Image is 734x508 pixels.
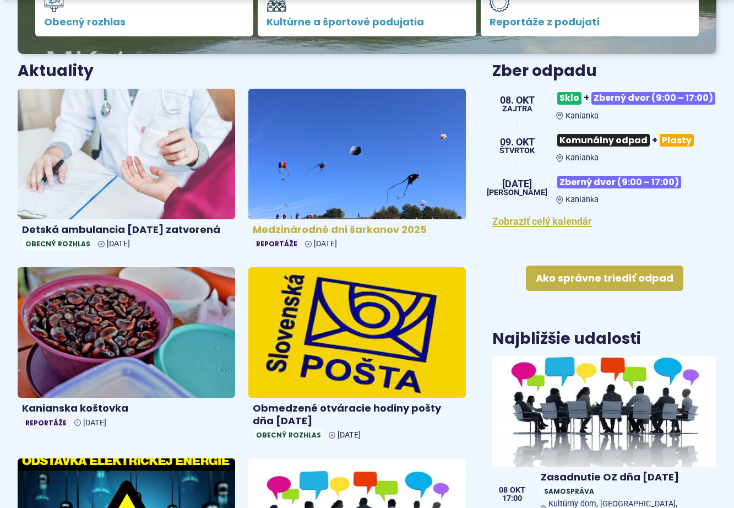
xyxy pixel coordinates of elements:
[492,88,716,121] a: Sklo+Zberný dvor (9:00 – 17:00) Kanianka 08. okt Zajtra
[500,105,535,113] span: Zajtra
[490,17,690,28] span: Reportáže z podujatí
[526,266,683,291] a: Ako správne triediť odpad
[566,111,599,121] span: Kanianka
[22,238,94,250] span: Obecný rozhlas
[253,224,461,236] h4: Medzinárodné dni šarkanov 2025
[248,89,466,254] a: Medzinárodné dni šarkanov 2025 Reportáže [DATE]
[487,189,547,197] span: [PERSON_NAME]
[22,417,70,429] span: Reportáže
[44,17,244,28] span: Obecný rozhlas
[267,17,467,28] span: Kultúrne a športové podujatia
[566,195,599,204] span: Kanianka
[591,92,715,105] span: Zberný dvor (9:00 – 17:00)
[253,402,461,427] h4: Obmedzené otváracie hodiny pošty dňa [DATE]
[492,215,592,227] a: Zobraziť celý kalendár
[492,129,716,163] a: Komunálny odpad+Plasty Kanianka 09. okt štvrtok
[556,88,716,109] h3: +
[18,89,235,254] a: Detská ambulancia [DATE] zatvorená Obecný rozhlas [DATE]
[22,224,231,236] h4: Detská ambulancia [DATE] zatvorená
[510,487,525,494] span: okt
[500,95,535,105] span: 08. okt
[499,147,535,155] span: štvrtok
[499,487,508,494] span: 08
[253,238,301,250] span: Reportáže
[253,429,324,441] span: Obecný rozhlas
[499,495,525,502] span: 17:00
[566,153,599,163] span: Kanianka
[487,179,547,189] span: [DATE]
[557,92,581,105] span: Sklo
[492,63,716,80] h3: Zber odpadu
[83,418,106,428] span: [DATE]
[557,134,650,147] span: Komunálny odpad
[314,239,337,248] span: [DATE]
[499,137,535,147] span: 09. okt
[541,485,597,497] span: Samospráva
[338,430,361,440] span: [DATE]
[492,171,716,204] a: Zberný dvor (9:00 – 17:00) Kanianka [DATE] [PERSON_NAME]
[660,134,694,147] span: Plasty
[22,402,231,415] h4: Kanianska koštovka
[18,63,94,80] h3: Aktuality
[248,267,466,445] a: Obmedzené otváracie hodiny pošty dňa [DATE] Obecný rozhlas [DATE]
[541,471,712,484] h4: Zasadnutie OZ dňa [DATE]
[492,331,641,348] h3: Najbližšie udalosti
[557,176,681,188] span: Zberný dvor (9:00 – 17:00)
[107,239,130,248] span: [DATE]
[556,129,716,151] h3: +
[18,267,235,433] a: Kanianska koštovka Reportáže [DATE]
